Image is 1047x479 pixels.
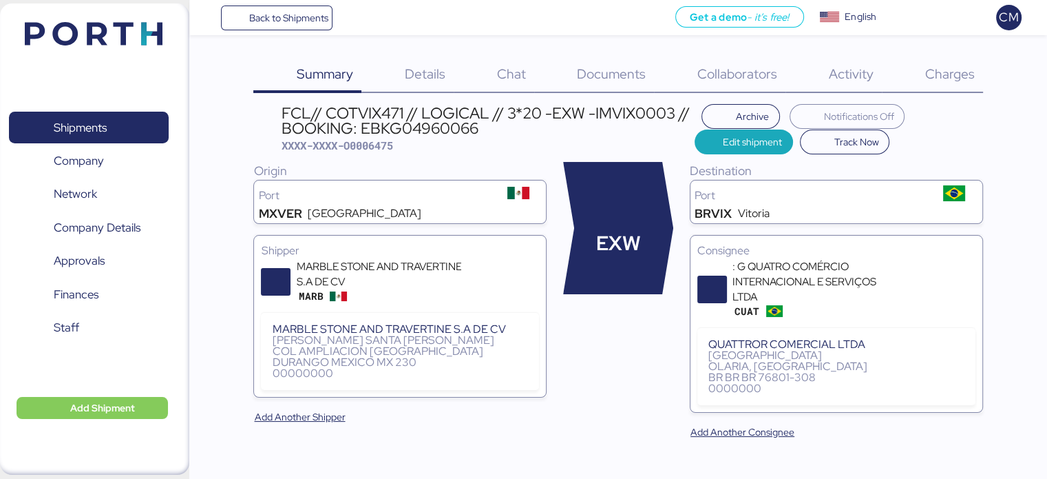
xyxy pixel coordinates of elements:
button: Add Another Shipper [243,405,356,429]
a: Network [9,179,169,210]
span: EXW [596,229,641,258]
button: Archive [701,104,780,129]
div: MARBLE STONE AND TRAVERTINE S.A DE CV [272,324,528,335]
div: [GEOGRAPHIC_DATA] [708,350,964,361]
span: Summary [297,65,353,83]
span: XXXX-XXXX-O0006475 [282,139,393,152]
div: OLARIA, [GEOGRAPHIC_DATA] [708,361,964,372]
div: Consignee [697,243,975,259]
a: Staff [9,312,169,344]
div: MXVER [258,208,302,219]
a: Shipments [9,112,169,143]
div: Vitoria [738,208,770,219]
div: FCL// COTVIX471 // LOGICAL // 3*20 -EXW -IMVIX0003 // BOOKING: EBKG04960066 [282,105,695,136]
div: [GEOGRAPHIC_DATA] [308,208,421,219]
div: [PERSON_NAME] SANTA [PERSON_NAME] [272,335,528,346]
span: Add Another Consignee [690,424,794,440]
button: Add Shipment [17,397,168,419]
span: Company [54,151,104,171]
span: CM [999,8,1018,26]
div: Port [695,190,931,201]
span: Back to Shipments [248,10,328,26]
div: Port [258,190,494,201]
span: Notifications Off [823,108,893,125]
div: 00000000 [272,368,528,379]
div: Shipper [261,243,539,259]
span: Track Now [834,134,878,150]
div: Origin [253,162,547,180]
span: Details [405,65,445,83]
span: Finances [54,285,98,305]
div: BRVIX [695,208,732,219]
a: Back to Shipments [221,6,333,30]
a: Approvals [9,245,169,277]
button: Notifications Off [790,104,905,129]
span: Company Details [54,218,140,238]
a: Company Details [9,212,169,244]
div: Destination [690,162,983,180]
span: Charges [924,65,974,83]
span: Add Shipment [70,400,135,416]
div: : G QUATRO COMÉRCIO INTERNACIONAL E SERVIÇOS LTDA [732,259,898,305]
div: QUATTROR COMERCIAL LTDA [708,339,964,350]
span: Activity [829,65,874,83]
span: Documents [577,65,646,83]
a: Company [9,145,169,177]
span: Shipments [54,118,107,138]
span: Edit shipment [723,134,782,150]
button: Track Now [800,130,890,154]
div: COL AMPLIACION [GEOGRAPHIC_DATA] [272,346,528,357]
span: Approvals [54,251,105,271]
span: Staff [54,318,79,338]
button: Add Another Consignee [679,420,805,445]
button: Edit shipment [695,130,793,154]
div: English [845,10,876,24]
a: Finances [9,279,169,311]
div: DURANGO MEXICO MX 230 [272,357,528,368]
div: MARBLE STONE AND TRAVERTINE S.A DE CV [296,259,461,289]
span: Add Another Shipper [254,409,345,425]
span: Collaborators [697,65,777,83]
div: 0000000 [708,383,964,394]
span: Chat [496,65,525,83]
span: Network [54,184,97,204]
div: BR BR BR 76801-308 [708,372,964,383]
button: Menu [198,6,221,30]
span: Archive [736,108,769,125]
